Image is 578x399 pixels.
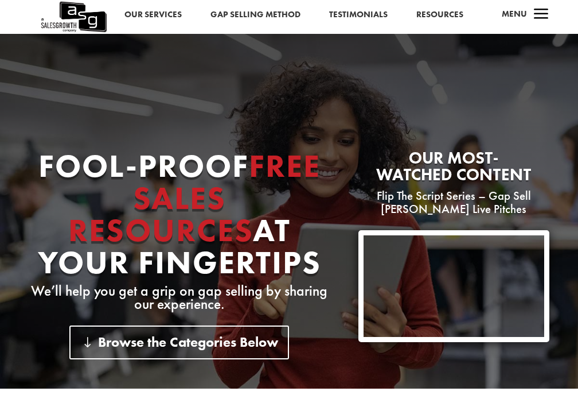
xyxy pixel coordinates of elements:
[329,7,388,22] a: Testimonials
[416,7,463,22] a: Resources
[68,145,321,251] span: Free Sales Resources
[502,8,527,20] span: Menu
[29,284,329,312] p: We’ll help you get a grip on gap selling by sharing our experience.
[124,7,182,22] a: Our Services
[210,7,300,22] a: Gap Selling Method
[530,3,553,26] span: a
[69,326,289,359] a: Browse the Categories Below
[29,150,329,284] h1: Fool-proof At Your Fingertips
[358,189,549,216] p: Flip The Script Series – Gap Sell [PERSON_NAME] Live Pitches
[358,150,549,189] h2: Our most-watched content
